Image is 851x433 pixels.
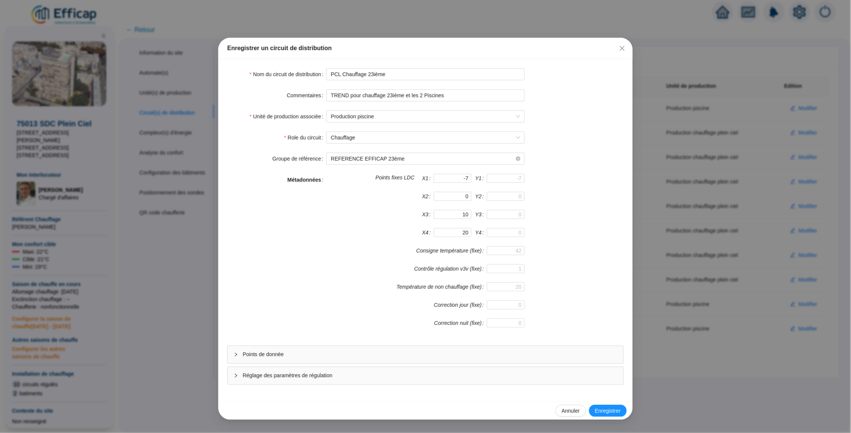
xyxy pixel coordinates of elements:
[434,318,487,327] label: Correction nuit (fixe)
[396,282,487,291] label: Température de non chauffage (fixe)
[487,264,525,273] input: Contrôle régulation v3v (fixe)
[331,132,520,143] span: Chauffage
[227,44,624,53] div: Enregistrer un circuit de distribution
[487,318,525,327] input: Correction nuit (fixe)
[487,210,525,219] input: Y3
[272,153,326,165] label: Groupe de référence
[326,68,525,80] input: Nom du circuit de distribution
[434,174,471,183] input: X1
[326,89,525,101] input: Commentaires
[234,352,238,357] span: collapsed
[434,300,487,309] label: Correction jour (fixe)
[288,177,321,183] strong: Métadonnées
[331,153,520,164] span: REFERENCE EFFICAP 23ème
[243,350,617,358] span: Points de donnée
[414,264,487,273] label: Contrôle régulation v3v (fixe)
[287,89,326,101] label: Commentaires
[422,192,434,201] label: X2
[416,246,487,255] label: Consigne température (fixe)
[475,210,487,219] label: Y3
[243,372,617,379] span: Réglage des paramètres de régulation
[475,192,487,201] label: Y2
[556,405,586,417] button: Annuler
[589,405,627,417] button: Enregistrer
[434,210,471,219] input: X3
[331,111,520,122] span: Production piscine
[562,407,580,415] span: Annuler
[422,174,434,183] label: X1
[616,45,628,51] span: Fermer
[422,210,434,219] label: X3
[228,367,623,384] div: Réglage des paramètres de régulation
[234,373,238,378] span: collapsed
[249,68,326,80] label: Nom du circuit de distribution
[475,174,487,183] label: Y1
[516,156,520,161] span: close-circle
[487,300,525,309] input: Correction jour (fixe)
[487,228,525,237] input: Y4
[228,346,623,363] div: Points de donnée
[487,174,525,183] input: Y1
[487,282,525,291] input: Température de non chauffage (fixe)
[475,228,487,237] label: Y4
[375,174,414,192] div: Points fixes LDC
[434,228,471,237] input: X4
[487,192,525,201] input: Y2
[616,42,628,54] button: Close
[422,228,434,237] label: X4
[434,192,471,201] input: X2
[249,110,326,122] label: Unité de production associée
[619,45,625,51] span: close
[284,132,326,144] label: Role du circuit
[487,246,525,255] input: Consigne température (fixe)
[595,407,621,415] span: Enregistrer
